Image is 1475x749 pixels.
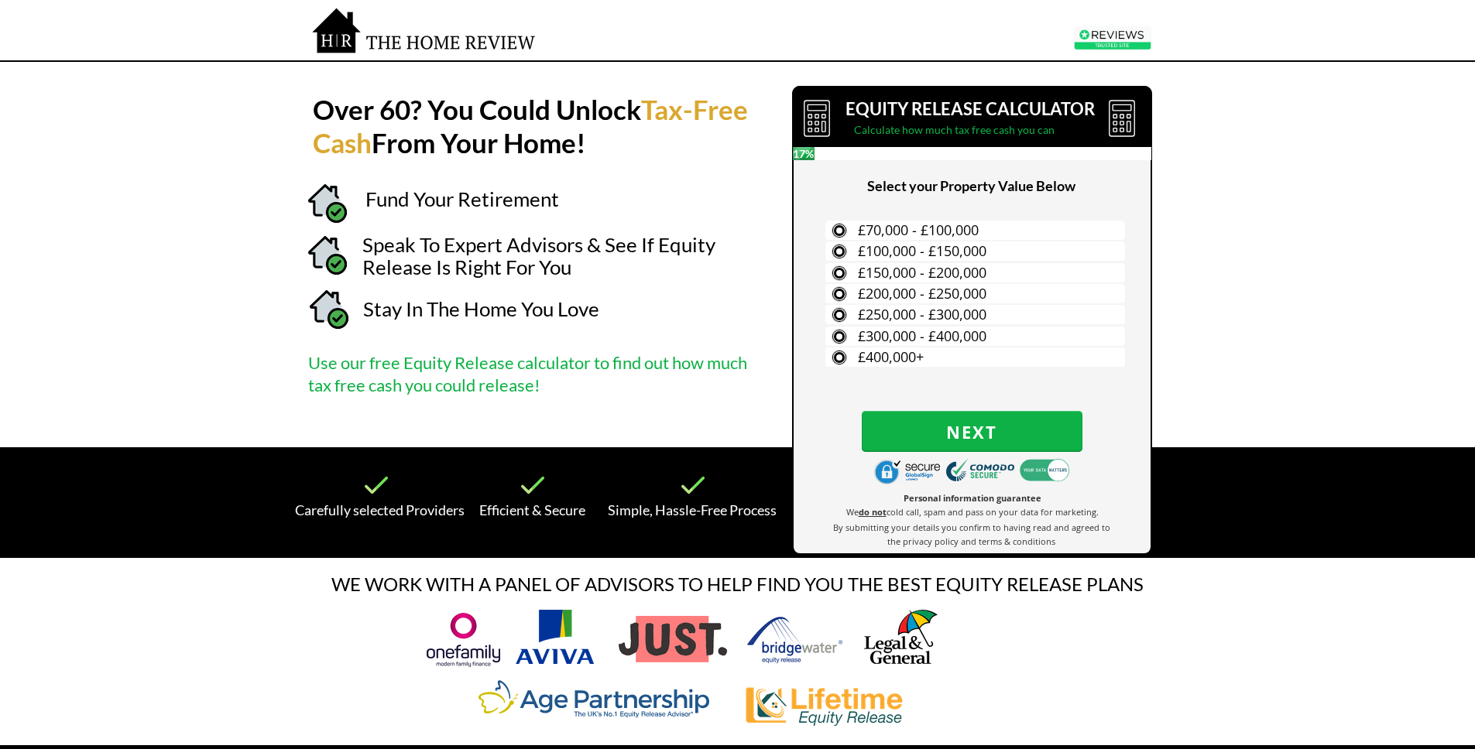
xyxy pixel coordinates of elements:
[365,186,559,211] span: Fund Your Retirement
[372,126,586,159] strong: From Your Home!
[858,221,979,239] span: £70,000 - £100,000
[363,296,599,321] span: Stay In The Home You Love
[858,305,986,323] span: £250,000 - £300,000
[862,422,1082,442] span: Next
[846,506,1099,518] span: We cold call, spam and pass on your data for marketing.
[859,506,887,518] strong: do not
[867,177,1075,194] span: Select your Property Value Below
[862,411,1082,452] button: Next
[308,352,747,395] span: Use our free Equity Release calculator to find out how much tax free cash you could release!
[854,123,1055,159] span: Calculate how much tax free cash you can release
[858,284,986,303] span: £200,000 - £250,000
[313,93,641,125] strong: Over 60? You Could Unlock
[362,232,715,279] span: Speak To Expert Advisors & See If Equity Release Is Right For You
[793,147,815,160] span: 17%
[833,522,1110,547] span: By submitting your details you confirm to having read and agreed to the privacy policy and terms ...
[858,263,986,282] span: £150,000 - £200,000
[858,347,924,366] span: £400,000+
[846,98,1095,119] span: EQUITY RELEASE CALCULATOR
[295,501,465,518] span: Carefully selected Providers
[608,501,777,518] span: Simple, Hassle-Free Process
[313,93,748,159] strong: Tax-Free Cash
[331,573,1144,595] span: WE WORK WITH A PANEL OF ADVISORS TO HELP FIND YOU THE BEST EQUITY RELEASE PLANS
[904,492,1041,504] span: Personal information guarantee
[479,501,585,518] span: Efficient & Secure
[858,241,986,260] span: £100,000 - £150,000
[858,327,986,345] span: £300,000 - £400,000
